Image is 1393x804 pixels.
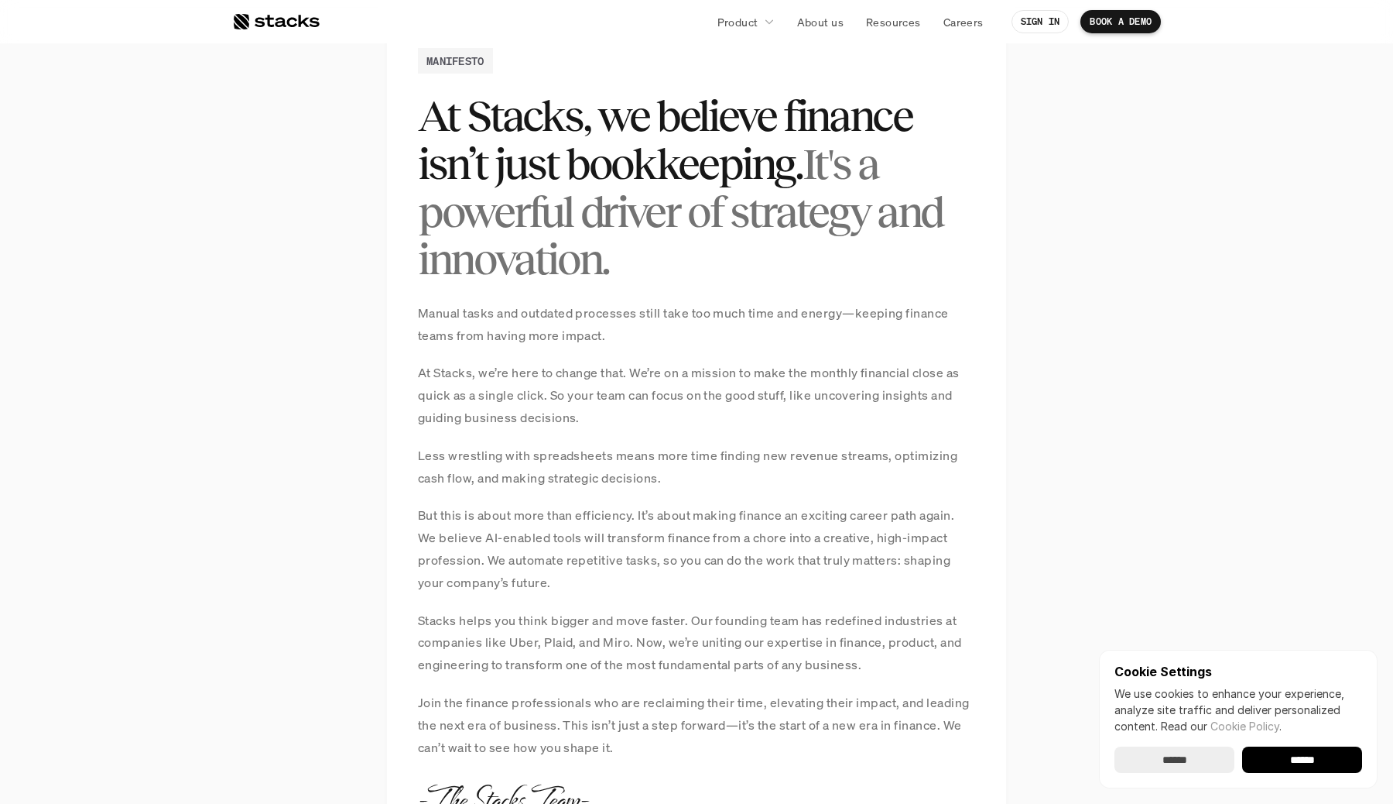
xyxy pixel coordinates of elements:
[1090,16,1152,27] p: BOOK A DEMO
[418,692,975,758] p: Join the finance professionals who are reclaiming their time, elevating their impact, and leading...
[866,14,921,30] p: Resources
[418,362,975,428] p: At Stacks, we’re here to change that. We’re on a mission to make the monthly financial close as q...
[857,8,930,36] a: Resources
[1161,720,1282,733] span: Read our .
[1114,685,1362,734] p: We use cookies to enhance your experience, analyze site traffic and deliver personalized content.
[418,139,950,283] span: It's a powerful driver of strategy and innovation.
[426,53,484,69] h2: MANIFESTO
[418,610,975,676] p: Stacks helps you think bigger and move faster. Our founding team has redefined industries at comp...
[1210,720,1279,733] a: Cookie Policy
[797,14,844,30] p: About us
[418,445,975,490] p: Less wrestling with spreadsheets means more time finding new revenue streams, optimizing cash flo...
[1114,665,1362,678] p: Cookie Settings
[1080,10,1161,33] a: BOOK A DEMO
[418,504,975,593] p: But this is about more than efficiency. It’s about making finance an exciting career path again. ...
[418,92,975,283] h2: At Stacks, we believe finance isn’t just bookkeeping.
[717,14,758,30] p: Product
[418,302,975,347] p: Manual tasks and outdated processes still take too much time and energy—keeping finance teams fro...
[934,8,993,36] a: Careers
[788,8,853,36] a: About us
[943,14,984,30] p: Careers
[1011,10,1070,33] a: SIGN IN
[1021,16,1060,27] p: SIGN IN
